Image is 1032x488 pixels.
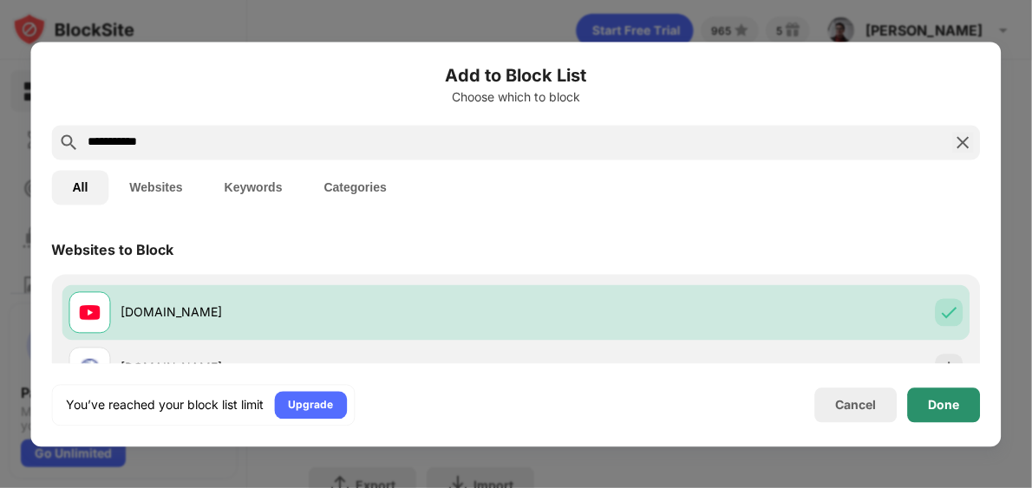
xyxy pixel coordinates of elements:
[52,90,981,104] div: Choose which to block
[204,170,304,205] button: Keywords
[929,398,960,412] div: Done
[67,396,265,413] div: You’ve reached your block list limit
[953,132,974,153] img: search-close
[108,170,203,205] button: Websites
[121,359,517,377] div: [DOMAIN_NAME]
[52,241,174,258] div: Websites to Block
[59,132,80,153] img: search.svg
[836,398,877,413] div: Cancel
[80,357,101,378] img: favicons
[52,62,981,88] h6: Add to Block List
[304,170,408,205] button: Categories
[289,396,334,413] div: Upgrade
[80,302,101,322] img: favicons
[121,303,517,322] div: [DOMAIN_NAME]
[52,170,109,205] button: All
